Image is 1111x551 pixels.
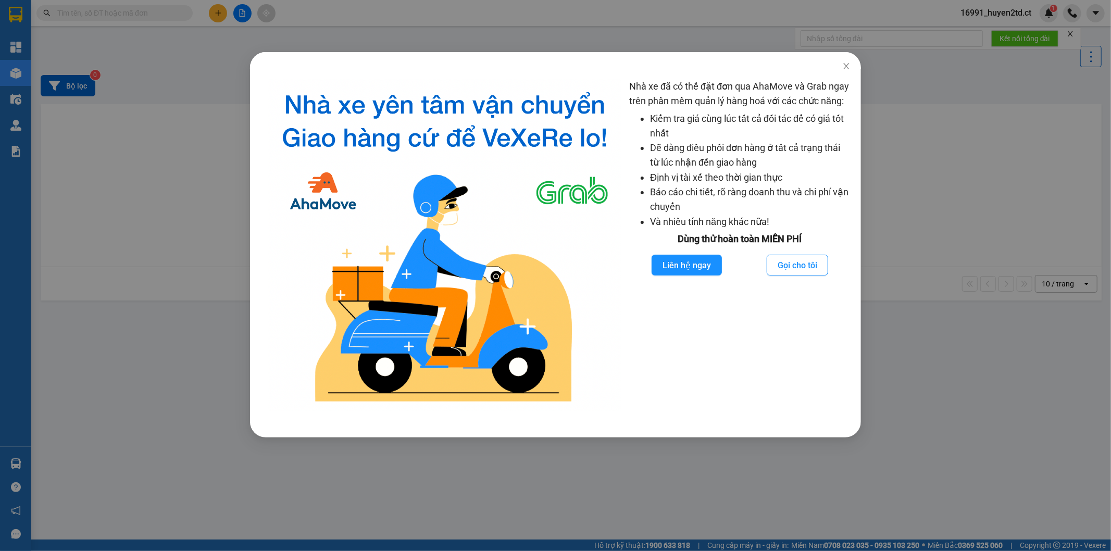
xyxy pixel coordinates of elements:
button: Close [832,52,861,81]
span: Liên hệ ngay [663,259,711,272]
div: Dùng thử hoàn toàn MIỄN PHÍ [629,232,851,246]
li: Kiểm tra giá cùng lúc tất cả đối tác để có giá tốt nhất [650,111,851,141]
li: Và nhiều tính năng khác nữa! [650,215,851,229]
li: Báo cáo chi tiết, rõ ràng doanh thu và chi phí vận chuyển [650,185,851,215]
div: Nhà xe đã có thể đặt đơn qua AhaMove và Grab ngay trên phần mềm quản lý hàng hoá với các chức năng: [629,79,851,411]
li: Định vị tài xế theo thời gian thực [650,170,851,185]
li: Dễ dàng điều phối đơn hàng ở tất cả trạng thái từ lúc nhận đến giao hàng [650,141,851,170]
img: logo [269,79,621,411]
span: close [842,62,851,70]
button: Liên hệ ngay [652,255,722,275]
span: Gọi cho tôi [778,259,817,272]
button: Gọi cho tôi [767,255,828,275]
